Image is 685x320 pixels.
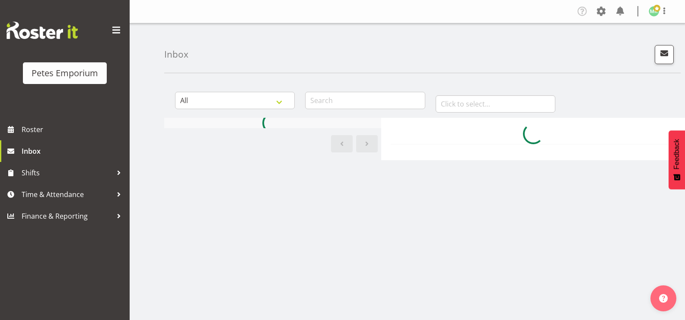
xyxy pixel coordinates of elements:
[659,294,668,303] img: help-xxl-2.png
[32,67,98,80] div: Petes Emporium
[649,6,659,16] img: melanie-richardson713.jpg
[331,135,353,152] a: Previous page
[22,145,125,158] span: Inbox
[164,49,188,59] h4: Inbox
[22,188,112,201] span: Time & Attendance
[673,139,681,169] span: Feedback
[22,166,112,179] span: Shifts
[356,135,378,152] a: Next page
[6,22,78,39] img: Rosterit website logo
[305,92,425,109] input: Search
[436,95,555,113] input: Click to select...
[669,130,685,189] button: Feedback - Show survey
[22,210,112,223] span: Finance & Reporting
[22,123,125,136] span: Roster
